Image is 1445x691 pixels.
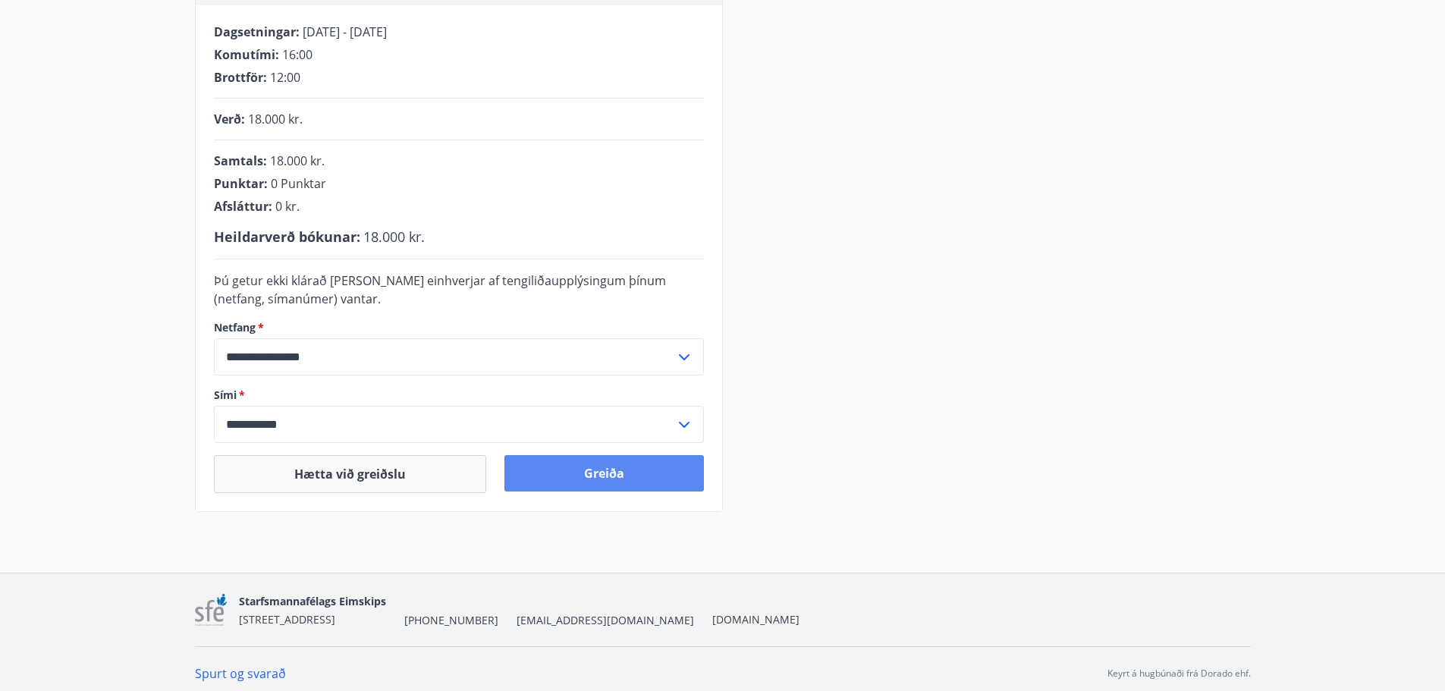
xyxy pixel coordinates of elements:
[270,152,325,169] span: 18.000 kr.
[282,46,313,63] span: 16:00
[214,320,704,335] label: Netfang
[214,198,272,215] span: Afsláttur :
[214,111,245,127] span: Verð :
[270,69,300,86] span: 12:00
[214,24,300,40] span: Dagsetningar :
[214,455,486,493] button: Hætta við greiðslu
[504,455,704,492] button: Greiða
[195,594,228,627] img: 7sa1LslLnpN6OqSLT7MqncsxYNiZGdZT4Qcjshc2.png
[214,46,279,63] span: Komutími :
[214,228,360,246] span: Heildarverð bókunar :
[517,613,694,628] span: [EMAIL_ADDRESS][DOMAIN_NAME]
[248,111,303,127] span: 18.000 kr.
[214,69,267,86] span: Brottför :
[271,175,326,192] span: 0 Punktar
[712,612,799,627] a: [DOMAIN_NAME]
[275,198,300,215] span: 0 kr.
[239,594,386,608] span: Starfsmannafélags Eimskips
[214,388,704,403] label: Sími
[239,612,335,627] span: [STREET_ADDRESS]
[404,613,498,628] span: [PHONE_NUMBER]
[214,152,267,169] span: Samtals :
[214,272,666,307] span: Þú getur ekki klárað [PERSON_NAME] einhverjar af tengiliðaupplýsingum þínum (netfang, símanúmer) ...
[303,24,387,40] span: [DATE] - [DATE]
[363,228,425,246] span: 18.000 kr.
[195,665,286,682] a: Spurt og svarað
[214,175,268,192] span: Punktar :
[1107,667,1251,680] p: Keyrt á hugbúnaði frá Dorado ehf.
